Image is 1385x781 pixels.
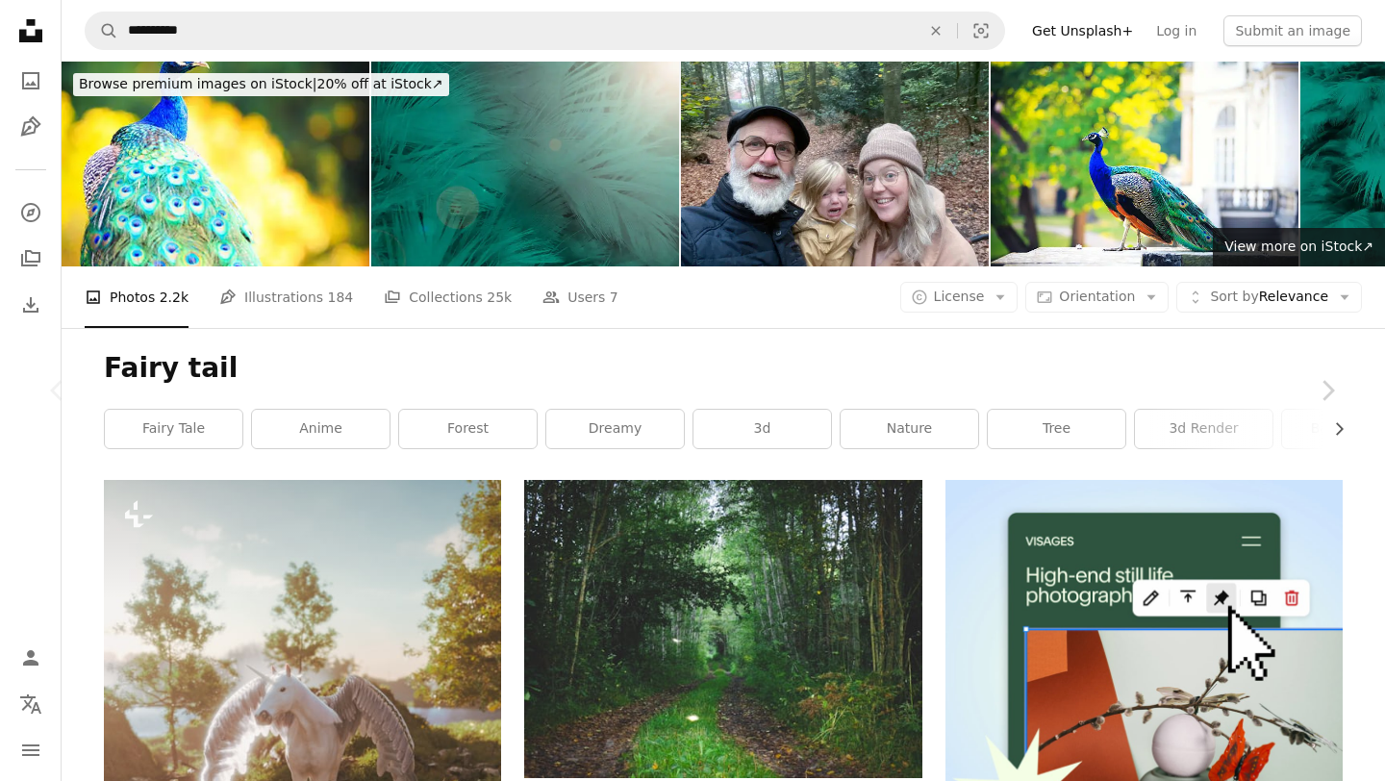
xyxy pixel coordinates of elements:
[105,410,242,448] a: fairy tale
[991,62,1298,266] img: Beautiful Peacock In Palace Garden
[328,287,354,308] span: 184
[681,62,989,266] img: Toddler girl with mom and granddad
[86,13,118,49] button: Search Unsplash
[1025,282,1169,313] button: Orientation
[1059,289,1135,304] span: Orientation
[524,480,921,778] img: bare trees
[546,410,684,448] a: dreamy
[693,410,831,448] a: 3d
[1223,15,1362,46] button: Submit an image
[610,287,618,308] span: 7
[915,13,957,49] button: Clear
[900,282,1019,313] button: License
[958,13,1004,49] button: Visual search
[1210,289,1258,304] span: Sort by
[12,731,50,769] button: Menu
[1020,15,1145,46] a: Get Unsplash+
[104,351,1343,386] h1: Fairy tail
[1145,15,1208,46] a: Log in
[1210,288,1328,307] span: Relevance
[934,289,985,304] span: License
[1224,239,1373,254] span: View more on iStock ↗
[1135,410,1272,448] a: 3d render
[62,62,369,266] img: Beautiful Peacock In Palace Garden
[371,62,679,266] img: Beautiful dark green viridian vintage color trends feather texture pattern background with flare ...
[252,410,390,448] a: anime
[1213,228,1385,266] a: View more on iStock↗
[62,62,461,108] a: Browse premium images on iStock|20% off at iStock↗
[524,620,921,638] a: bare trees
[1176,282,1362,313] button: Sort byRelevance
[12,685,50,723] button: Language
[487,287,512,308] span: 25k
[988,410,1125,448] a: tree
[399,410,537,448] a: forest
[12,286,50,324] a: Download History
[12,193,50,232] a: Explore
[12,239,50,278] a: Collections
[12,108,50,146] a: Illustrations
[219,266,353,328] a: Illustrations 184
[384,266,512,328] a: Collections 25k
[79,76,316,91] span: Browse premium images on iStock |
[85,12,1005,50] form: Find visuals sitewide
[79,76,443,91] span: 20% off at iStock ↗
[841,410,978,448] a: nature
[12,639,50,677] a: Log in / Sign up
[542,266,618,328] a: Users 7
[12,62,50,100] a: Photos
[1270,298,1385,483] a: Next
